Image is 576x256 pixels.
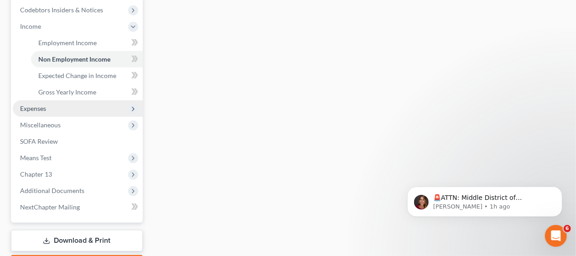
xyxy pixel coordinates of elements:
[20,154,52,162] span: Means Test
[31,68,143,84] a: Expected Change in Income
[20,121,61,129] span: Miscellaneous
[20,187,84,194] span: Additional Documents
[20,104,46,112] span: Expenses
[394,167,576,231] iframe: Intercom notifications message
[13,199,143,215] a: NextChapter Mailing
[38,55,110,63] span: Non Employment Income
[20,22,41,30] span: Income
[38,72,116,79] span: Expected Change in Income
[545,225,567,247] iframe: Intercom live chat
[31,84,143,100] a: Gross Yearly Income
[20,6,103,14] span: Codebtors Insiders & Notices
[564,225,571,232] span: 6
[11,230,143,251] a: Download & Print
[20,203,80,211] span: NextChapter Mailing
[38,39,97,47] span: Employment Income
[20,137,58,145] span: SOFA Review
[38,88,96,96] span: Gross Yearly Income
[31,51,143,68] a: Non Employment Income
[31,35,143,51] a: Employment Income
[20,170,52,178] span: Chapter 13
[13,133,143,150] a: SOFA Review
